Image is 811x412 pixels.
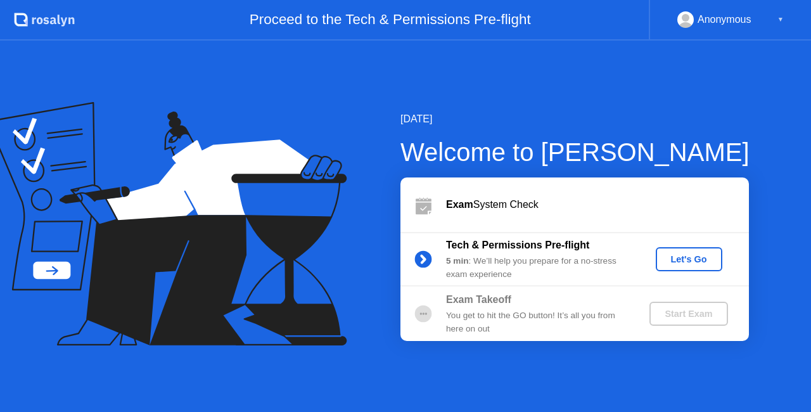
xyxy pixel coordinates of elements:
button: Start Exam [649,302,727,326]
b: 5 min [446,256,469,266]
b: Exam [446,199,473,210]
div: Welcome to [PERSON_NAME] [400,133,750,171]
b: Exam Takeoff [446,294,511,305]
div: Let's Go [661,254,717,264]
button: Let's Go [656,247,722,271]
div: Start Exam [655,309,722,319]
div: Anonymous [698,11,751,28]
b: Tech & Permissions Pre-flight [446,240,589,250]
div: System Check [446,197,749,212]
div: [DATE] [400,112,750,127]
div: You get to hit the GO button! It’s all you from here on out [446,309,629,335]
div: : We’ll help you prepare for a no-stress exam experience [446,255,629,281]
div: ▼ [777,11,784,28]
